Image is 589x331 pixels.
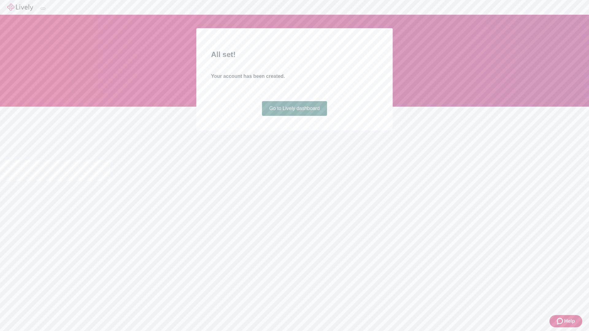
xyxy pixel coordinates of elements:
[40,8,45,10] button: Log out
[557,318,564,325] svg: Zendesk support icon
[211,49,378,60] h2: All set!
[262,101,327,116] a: Go to Lively dashboard
[549,315,582,327] button: Zendesk support iconHelp
[7,4,33,11] img: Lively
[211,73,378,80] h4: Your account has been created.
[564,318,575,325] span: Help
